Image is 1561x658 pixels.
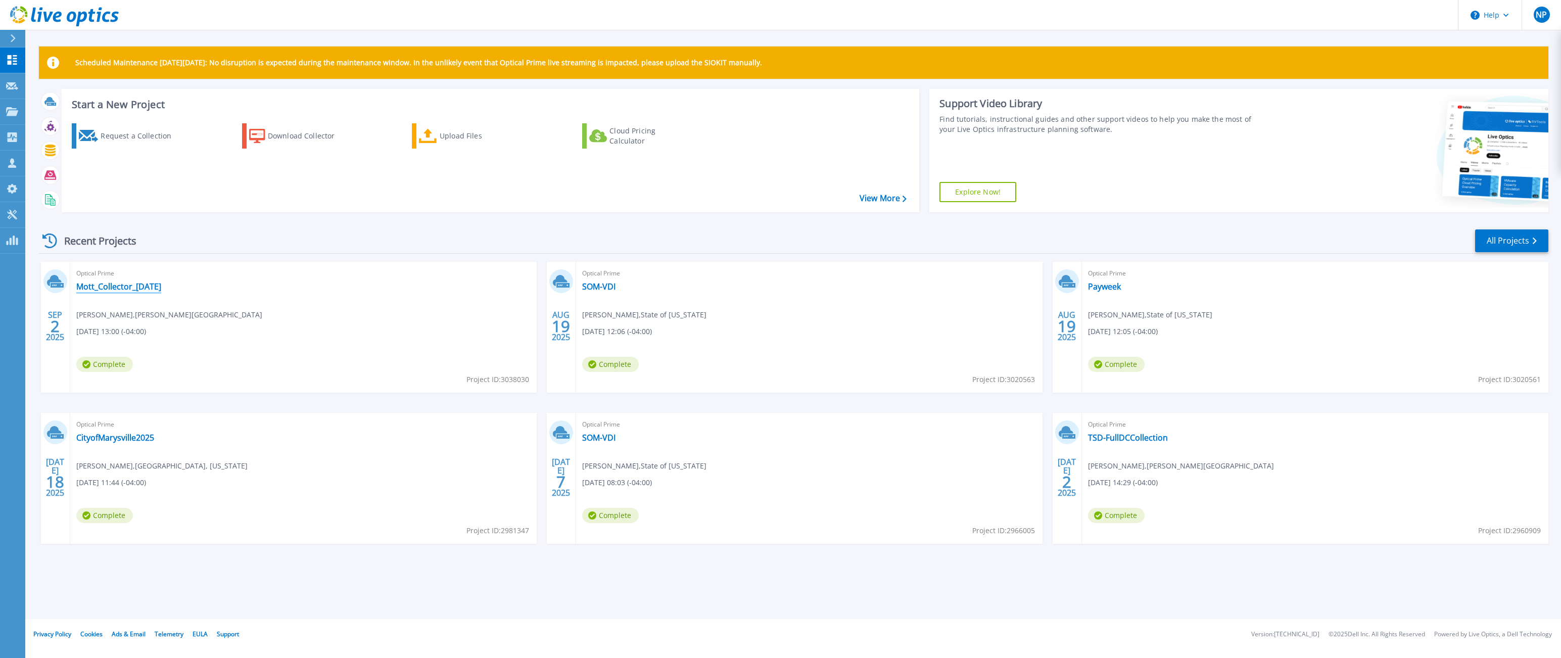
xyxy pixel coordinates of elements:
[112,630,146,638] a: Ads & Email
[1057,308,1076,345] div: AUG 2025
[76,357,133,372] span: Complete
[45,459,65,496] div: [DATE] 2025
[440,126,521,146] div: Upload Files
[1088,419,1542,430] span: Optical Prime
[1088,460,1274,472] span: [PERSON_NAME] , [PERSON_NAME][GEOGRAPHIC_DATA]
[552,322,570,331] span: 19
[1478,525,1541,536] span: Project ID: 2960909
[1088,508,1145,523] span: Complete
[582,460,706,472] span: [PERSON_NAME] , State of [US_STATE]
[46,478,64,486] span: 18
[39,228,150,253] div: Recent Projects
[51,322,60,331] span: 2
[1251,631,1319,638] li: Version: [TECHNICAL_ID]
[1088,268,1542,279] span: Optical Prime
[972,525,1035,536] span: Project ID: 2966005
[551,459,571,496] div: [DATE] 2025
[972,374,1035,385] span: Project ID: 3020563
[1478,374,1541,385] span: Project ID: 3020561
[1088,326,1158,337] span: [DATE] 12:05 (-04:00)
[582,309,706,320] span: [PERSON_NAME] , State of [US_STATE]
[939,114,1262,134] div: Find tutorials, instructional guides and other support videos to help you make the most of your L...
[860,194,907,203] a: View More
[45,308,65,345] div: SEP 2025
[466,374,529,385] span: Project ID: 3038030
[76,433,154,443] a: CityofMarysville2025
[582,508,639,523] span: Complete
[582,419,1036,430] span: Optical Prime
[76,508,133,523] span: Complete
[76,419,531,430] span: Optical Prime
[1058,322,1076,331] span: 19
[72,99,906,110] h3: Start a New Project
[412,123,525,149] a: Upload Files
[193,630,208,638] a: EULA
[75,59,762,67] p: Scheduled Maintenance [DATE][DATE]: No disruption is expected during the maintenance window. In t...
[1088,433,1168,443] a: TSD-FullDCCollection
[268,126,349,146] div: Download Collector
[609,126,690,146] div: Cloud Pricing Calculator
[582,433,616,443] a: SOM-VDI
[1062,478,1071,486] span: 2
[1057,459,1076,496] div: [DATE] 2025
[1329,631,1425,638] li: © 2025 Dell Inc. All Rights Reserved
[466,525,529,536] span: Project ID: 2981347
[217,630,239,638] a: Support
[76,281,161,292] a: Mott_Collector_[DATE]
[76,268,531,279] span: Optical Prime
[1088,477,1158,488] span: [DATE] 14:29 (-04:00)
[1434,631,1552,638] li: Powered by Live Optics, a Dell Technology
[242,123,355,149] a: Download Collector
[556,478,565,486] span: 7
[582,357,639,372] span: Complete
[76,477,146,488] span: [DATE] 11:44 (-04:00)
[1088,357,1145,372] span: Complete
[939,97,1262,110] div: Support Video Library
[76,326,146,337] span: [DATE] 13:00 (-04:00)
[155,630,183,638] a: Telemetry
[1088,281,1121,292] a: Payweek
[939,182,1016,202] a: Explore Now!
[551,308,571,345] div: AUG 2025
[1088,309,1212,320] span: [PERSON_NAME] , State of [US_STATE]
[80,630,103,638] a: Cookies
[582,281,616,292] a: SOM-VDI
[72,123,184,149] a: Request a Collection
[582,477,652,488] span: [DATE] 08:03 (-04:00)
[101,126,181,146] div: Request a Collection
[76,309,262,320] span: [PERSON_NAME] , [PERSON_NAME][GEOGRAPHIC_DATA]
[1536,11,1547,19] span: NP
[33,630,71,638] a: Privacy Policy
[582,123,695,149] a: Cloud Pricing Calculator
[76,460,248,472] span: [PERSON_NAME] , [GEOGRAPHIC_DATA], [US_STATE]
[582,326,652,337] span: [DATE] 12:06 (-04:00)
[1475,229,1548,252] a: All Projects
[582,268,1036,279] span: Optical Prime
